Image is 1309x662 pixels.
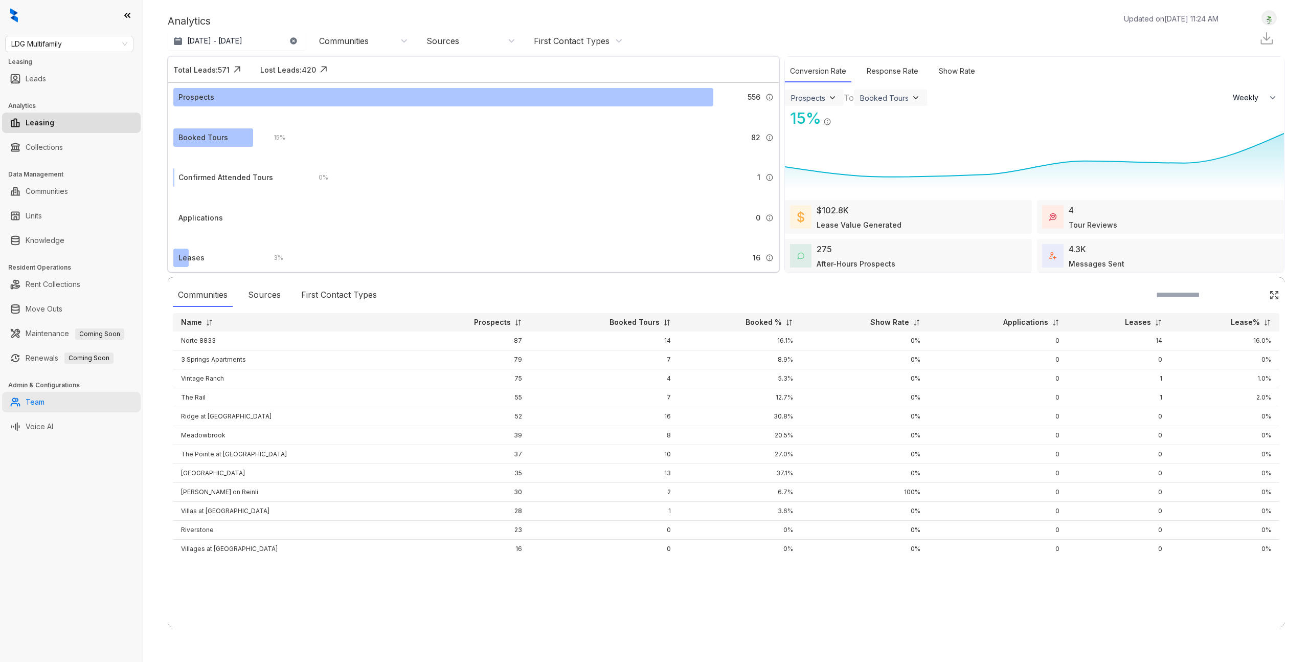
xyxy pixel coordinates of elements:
td: 5.3% [679,369,801,388]
td: 8 [530,426,679,445]
a: Leads [26,69,46,89]
div: Leases [178,252,205,263]
td: 0 [1068,464,1170,483]
span: 16 [753,252,760,263]
img: sorting [1263,319,1271,326]
td: 3 Springs Apartments [173,350,407,369]
img: Download [1259,31,1274,46]
img: Info [765,214,774,222]
div: Prospects [178,92,214,103]
a: Voice AI [26,416,53,437]
div: Show Rate [934,60,980,82]
td: 87 [407,332,530,350]
td: 28 [407,502,530,521]
td: 0 [1068,483,1170,502]
td: 0% [1170,540,1279,559]
img: Click Icon [230,62,245,77]
td: 37 [407,445,530,464]
td: 0% [801,445,929,464]
td: 0 [530,540,679,559]
div: Applications [178,212,223,224]
div: Messages Sent [1069,258,1124,269]
img: sorting [206,319,213,326]
td: 35 [407,464,530,483]
li: Move Outs [2,299,141,319]
td: 30 [407,483,530,502]
a: Move Outs [26,299,62,319]
span: 0 [756,212,760,224]
td: Norte 8833 [173,332,407,350]
p: [DATE] - [DATE] [187,36,242,46]
td: 0 [929,502,1068,521]
div: Lease Value Generated [817,219,901,230]
p: Name [181,317,202,327]
td: Villages at [GEOGRAPHIC_DATA] [173,540,407,559]
td: 0 [1068,540,1170,559]
div: First Contact Types [534,35,610,47]
td: 0 [929,483,1068,502]
td: 30.8% [679,407,801,426]
td: 0% [801,521,929,540]
img: Info [765,134,774,142]
td: 37.1% [679,464,801,483]
td: 0 [929,426,1068,445]
p: Updated on [DATE] 11:24 AM [1124,13,1218,24]
div: Total Leads: 571 [173,64,230,75]
h3: Leasing [8,57,143,67]
li: Renewals [2,348,141,368]
div: Booked Tours [178,132,228,143]
td: 4 [530,369,679,388]
div: Tour Reviews [1069,219,1117,230]
p: Prospects [474,317,511,327]
td: 2 [530,483,679,502]
img: SearchIcon [1248,291,1256,299]
td: [GEOGRAPHIC_DATA] [173,464,407,483]
td: 8.9% [679,350,801,369]
li: Units [2,206,141,226]
td: 12.7% [679,388,801,407]
td: 16.0% [1170,332,1279,350]
div: Booked Tours [860,94,909,102]
img: sorting [1052,319,1059,326]
td: Riverstone [173,521,407,540]
td: 75 [407,369,530,388]
p: Booked Tours [610,317,660,327]
td: 1 [1068,369,1170,388]
td: 0% [801,426,929,445]
img: Info [823,118,831,126]
img: sorting [514,319,522,326]
img: ViewFilterArrow [827,93,838,103]
td: 0% [1170,502,1279,521]
td: 0% [801,540,929,559]
img: Click Icon [316,62,331,77]
li: Communities [2,181,141,202]
a: Collections [26,137,63,158]
div: To [844,92,854,104]
td: 1 [1068,388,1170,407]
p: Booked % [746,317,782,327]
li: Team [2,392,141,412]
td: 14 [530,332,679,350]
td: 52 [407,407,530,426]
td: 0 [1068,521,1170,540]
td: 0 [929,388,1068,407]
div: Communities [319,35,369,47]
a: Leasing [26,113,54,133]
td: [PERSON_NAME] on Reinli [173,483,407,502]
td: 0 [929,350,1068,369]
td: 23 [407,521,530,540]
td: 0% [679,540,801,559]
li: Maintenance [2,323,141,344]
div: 275 [817,243,832,255]
td: 0% [1170,426,1279,445]
img: LeaseValue [797,211,804,223]
a: RenewalsComing Soon [26,348,114,368]
span: 82 [751,132,760,143]
td: 0% [801,388,929,407]
td: 0% [1170,350,1279,369]
a: Rent Collections [26,274,80,295]
p: Analytics [168,13,211,29]
img: sorting [1155,319,1162,326]
td: 16 [530,407,679,426]
div: 3 % [263,252,283,263]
